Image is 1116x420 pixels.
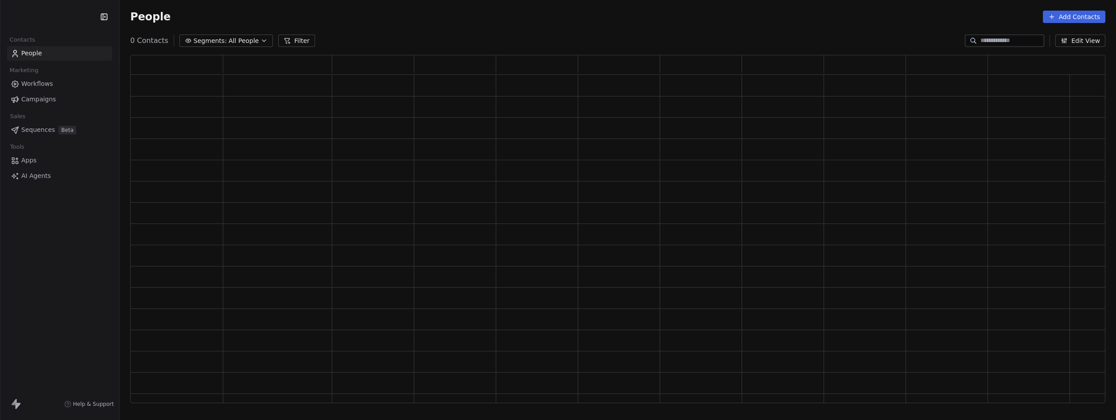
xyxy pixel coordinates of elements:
[6,140,28,154] span: Tools
[6,33,39,46] span: Contacts
[73,401,114,408] span: Help & Support
[21,156,37,165] span: Apps
[229,36,259,46] span: All People
[7,77,112,91] a: Workflows
[21,79,53,89] span: Workflows
[278,35,315,47] button: Filter
[21,49,42,58] span: People
[1055,35,1105,47] button: Edit View
[58,126,76,135] span: Beta
[7,153,112,168] a: Apps
[21,95,56,104] span: Campaigns
[7,46,112,61] a: People
[7,169,112,183] a: AI Agents
[194,36,227,46] span: Segments:
[131,75,1106,404] div: grid
[7,92,112,107] a: Campaigns
[130,35,168,46] span: 0 Contacts
[7,123,112,137] a: SequencesBeta
[21,171,51,181] span: AI Agents
[6,64,42,77] span: Marketing
[21,125,55,135] span: Sequences
[1043,11,1105,23] button: Add Contacts
[64,401,114,408] a: Help & Support
[130,10,171,23] span: People
[6,110,29,123] span: Sales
